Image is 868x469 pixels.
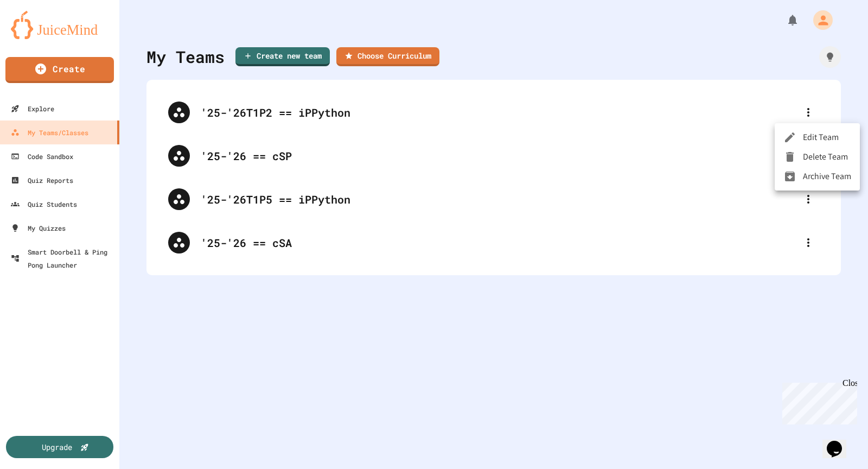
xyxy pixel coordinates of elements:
div: Quiz Students [11,198,77,211]
a: Create new team [235,47,330,66]
div: '25-'26T1P5 == iPPython [201,191,797,207]
div: My Teams [146,45,225,69]
li: Edit Team [775,128,860,147]
div: Smart Doorbell & Ping Pong Launcher [11,245,115,271]
div: Upgrade [42,441,72,453]
div: How it works [819,46,841,68]
img: logo-orange.svg [11,11,108,39]
div: Quiz Reports [11,174,73,187]
iframe: chat widget [778,378,857,424]
li: Archive Team [775,167,860,186]
div: '25-'26 == cSP [201,148,797,164]
a: Choose Curriculum [336,47,439,66]
div: '25-'26 == cSA [201,234,797,251]
div: Explore [11,102,54,115]
div: My Quizzes [11,221,66,234]
div: '25-'26T1P2 == iPPython [201,104,797,121]
div: My Teams/Classes [11,126,88,139]
div: My Account [802,8,835,33]
div: Chat with us now!Close [4,4,75,69]
div: My Notifications [766,11,802,29]
iframe: chat widget [822,426,857,458]
div: Code Sandbox [11,150,73,163]
a: Create [5,57,114,83]
li: Delete Team [775,147,860,167]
